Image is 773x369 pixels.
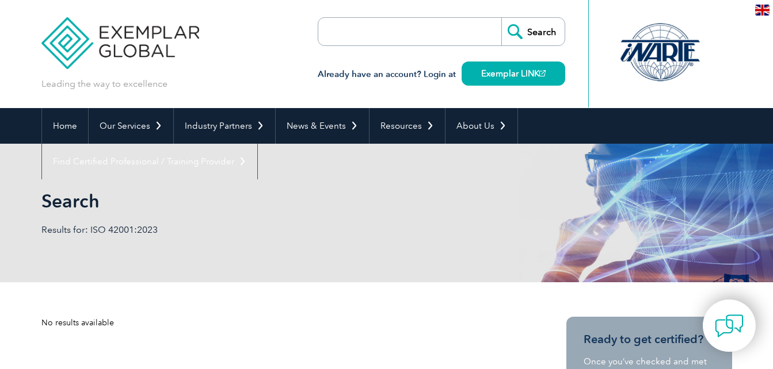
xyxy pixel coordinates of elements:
[42,144,257,179] a: Find Certified Professional / Training Provider
[42,108,88,144] a: Home
[318,67,565,82] h3: Already have an account? Login at
[41,190,483,212] h1: Search
[445,108,517,144] a: About Us
[174,108,275,144] a: Industry Partners
[462,61,565,86] a: Exemplar LINK
[715,312,744,340] img: contact-chat.png
[276,108,369,144] a: News & Events
[501,18,565,45] input: Search
[584,332,715,347] h3: Ready to get certified?
[89,108,173,144] a: Our Services
[370,108,445,144] a: Resources
[539,70,546,76] img: open_square.png
[41,317,525,329] div: No results available
[755,5,770,16] img: en
[41,78,167,90] p: Leading the way to excellence
[41,224,387,236] p: Results for: ISO 42001:2023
